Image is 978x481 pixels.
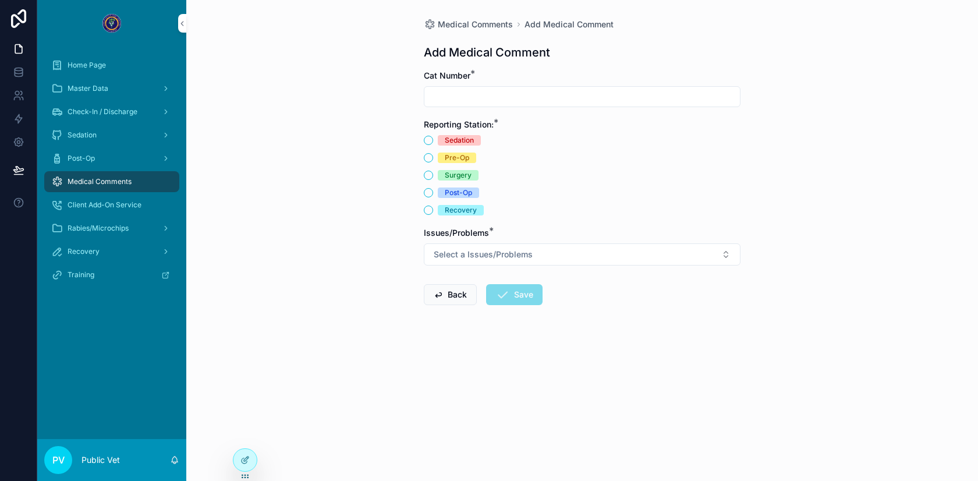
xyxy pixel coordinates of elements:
img: App logo [102,14,121,33]
a: Sedation [44,125,179,146]
a: Medical Comments [424,19,513,30]
div: scrollable content [37,47,186,300]
span: Rabies/Microchips [68,224,129,233]
a: Master Data [44,78,179,99]
a: Home Page [44,55,179,76]
span: Post-Op [68,154,95,163]
a: Add Medical Comment [525,19,614,30]
a: Training [44,264,179,285]
a: Recovery [44,241,179,262]
span: Training [68,270,94,280]
span: Select a Issues/Problems [434,249,533,260]
span: Issues/Problems [424,228,489,238]
div: Pre-Op [445,153,469,163]
span: Reporting Station: [424,119,494,129]
span: Medical Comments [68,177,132,186]
span: Recovery [68,247,100,256]
button: Select Button [424,243,740,266]
a: Client Add-On Service [44,194,179,215]
span: Cat Number [424,70,470,80]
a: Medical Comments [44,171,179,192]
div: Surgery [445,170,472,181]
span: Client Add-On Service [68,200,141,210]
div: Sedation [445,135,474,146]
h1: Add Medical Comment [424,44,550,61]
p: Public Vet [81,454,120,466]
button: Back [424,284,477,305]
span: Home Page [68,61,106,70]
div: Post-Op [445,188,472,198]
span: Master Data [68,84,108,93]
div: Recovery [445,205,477,215]
span: Sedation [68,130,97,140]
a: Check-In / Discharge [44,101,179,122]
span: PV [52,453,65,467]
span: Medical Comments [438,19,513,30]
span: Check-In / Discharge [68,107,137,116]
a: Rabies/Microchips [44,218,179,239]
a: Post-Op [44,148,179,169]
